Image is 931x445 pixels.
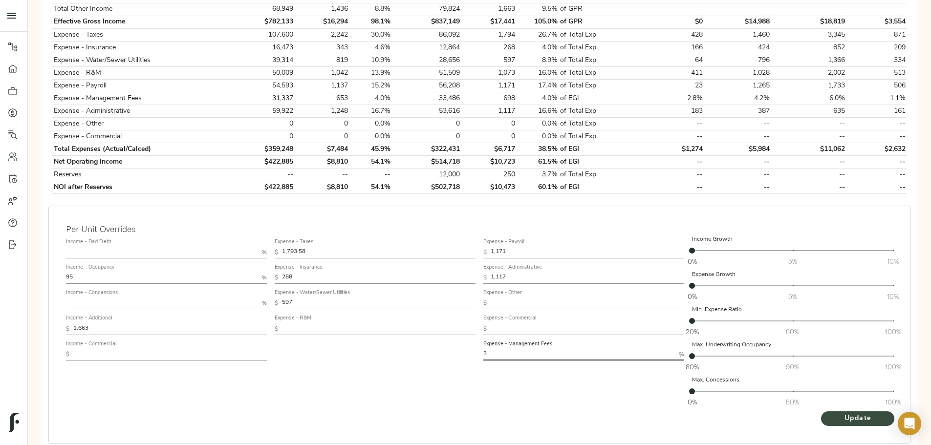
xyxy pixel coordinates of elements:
p: Min. Expense Ratio [692,305,893,314]
td: $11,062 [771,143,846,156]
span: Update [831,413,885,425]
td: 1,366 [771,54,846,67]
td: -- [846,156,907,169]
td: 698 [461,92,516,105]
td: $359,248 [234,143,294,156]
td: Total Other Income [52,3,234,16]
td: of GPR [559,16,632,28]
td: $422,885 [234,181,294,194]
td: $10,723 [461,156,516,169]
td: of EGI [559,92,632,105]
label: Income - Bad Debt [66,239,111,245]
p: $ [483,325,487,334]
td: 53,616 [392,105,461,118]
label: Income - Commercial [66,341,116,347]
td: 653 [294,92,349,105]
td: -- [234,169,294,181]
td: 334 [846,54,907,67]
td: 39,314 [234,54,294,67]
td: 59,922 [234,105,294,118]
td: 33,486 [392,92,461,105]
td: 6.0% [771,92,846,105]
td: 1,117 [461,105,516,118]
span: 100% [885,327,901,337]
td: $6,717 [461,143,516,156]
td: 28,656 [392,54,461,67]
td: $837,149 [392,16,461,28]
td: 31,337 [234,92,294,105]
td: of Total Exp [559,169,632,181]
td: -- [771,181,846,194]
td: 12,000 [392,169,461,181]
td: $16,294 [294,16,349,28]
td: -- [846,181,907,194]
span: 100% [885,362,901,372]
span: 100% [885,397,901,407]
td: 1,073 [461,67,516,80]
label: Expense - Taxes [275,239,314,245]
td: -- [846,118,907,130]
td: $8,810 [294,181,349,194]
td: 1,436 [294,3,349,16]
td: 2,002 [771,67,846,80]
p: $ [275,325,278,334]
td: $422,885 [234,156,294,169]
td: 506 [846,80,907,92]
td: -- [704,181,771,194]
td: 60.1% [516,181,559,194]
td: 4.0% [349,92,391,105]
td: 54.1% [349,156,391,169]
td: $18,819 [771,16,846,28]
label: Expense - Payroll [483,239,524,245]
td: $2,632 [846,143,907,156]
td: 54.1% [349,181,391,194]
td: 635 [771,105,846,118]
p: Max. Underwriting Occupancy [692,340,893,349]
label: Expense - R&M [275,316,311,321]
td: 15.2% [349,80,391,92]
td: of Total Exp [559,29,632,42]
td: -- [631,169,704,181]
td: 17.4% [516,80,559,92]
td: 428 [631,29,704,42]
span: 10% [887,292,899,301]
td: 513 [846,67,907,80]
label: Expense - Commercial [483,316,536,321]
div: Open Intercom Messenger [898,412,921,435]
td: Expense - R&M [52,67,234,80]
td: 343 [294,42,349,54]
td: of EGI [559,143,632,156]
td: 16.7% [349,105,391,118]
td: -- [704,130,771,143]
label: Expense - Insurance [275,265,323,270]
td: 597 [461,54,516,67]
td: of EGI [559,156,632,169]
td: 0.0% [516,130,559,143]
td: $7,484 [294,143,349,156]
td: 38.5% [516,143,559,156]
td: Expense - Administrative [52,105,234,118]
td: $17,441 [461,16,516,28]
td: Total Expenses (Actual/Calced) [52,143,234,156]
td: 54,593 [234,80,294,92]
td: $502,718 [392,181,461,194]
p: $ [275,274,278,282]
td: 796 [704,54,771,67]
td: 0.0% [349,130,391,143]
td: Expense - Insurance [52,42,234,54]
td: 79,824 [392,3,461,16]
td: 26.7% [516,29,559,42]
p: $ [275,299,278,308]
td: -- [771,118,846,130]
td: of Total Exp [559,67,632,80]
td: 10.9% [349,54,391,67]
td: of GPR [559,3,632,16]
td: 3,345 [771,29,846,42]
label: Expense - Administrative [483,265,542,270]
td: 0 [461,118,516,130]
td: 1,042 [294,67,349,80]
span: 50% [786,397,799,407]
td: 0 [392,130,461,143]
td: Expense - Payroll [52,80,234,92]
span: 0% [688,397,697,407]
